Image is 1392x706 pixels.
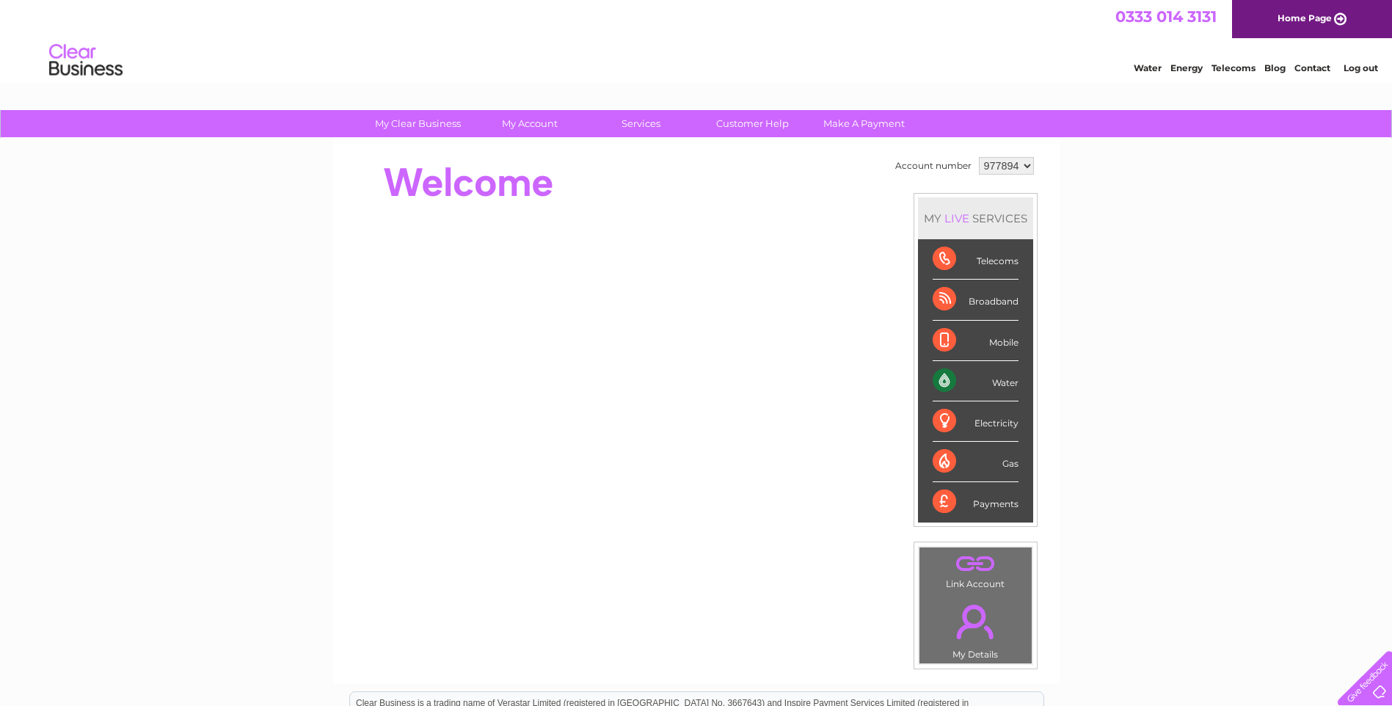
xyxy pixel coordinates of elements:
div: Electricity [933,401,1019,442]
div: Telecoms [933,239,1019,280]
div: Broadband [933,280,1019,320]
a: My Clear Business [357,110,478,137]
a: Make A Payment [804,110,925,137]
div: Water [933,361,1019,401]
div: Clear Business is a trading name of Verastar Limited (registered in [GEOGRAPHIC_DATA] No. 3667643... [350,8,1043,71]
a: Telecoms [1211,62,1256,73]
td: Account number [892,153,975,178]
a: Water [1134,62,1162,73]
div: Payments [933,482,1019,522]
div: LIVE [941,211,972,225]
div: Mobile [933,321,1019,361]
td: My Details [919,592,1032,664]
a: Services [580,110,702,137]
a: Customer Help [692,110,813,137]
a: Contact [1294,62,1330,73]
a: . [923,551,1028,577]
a: Energy [1170,62,1203,73]
a: . [923,596,1028,647]
a: My Account [469,110,590,137]
a: Blog [1264,62,1286,73]
a: Log out [1344,62,1378,73]
div: MY SERVICES [918,197,1033,239]
img: logo.png [48,38,123,83]
a: 0333 014 3131 [1115,7,1217,26]
td: Link Account [919,547,1032,593]
div: Gas [933,442,1019,482]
